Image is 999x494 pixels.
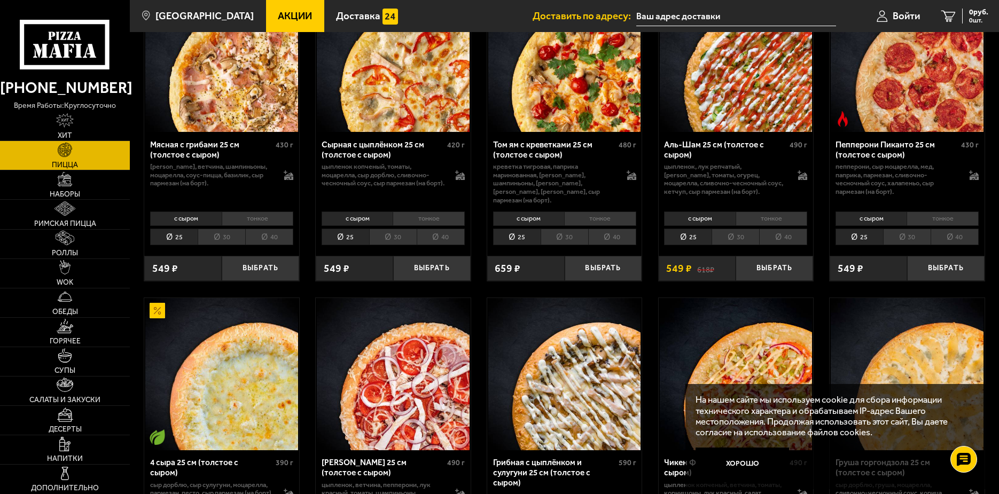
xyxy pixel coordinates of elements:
li: тонкое [222,211,294,226]
li: с сыром [150,211,222,226]
span: Супы [54,367,75,374]
li: тонкое [393,211,465,226]
li: 30 [541,229,588,245]
img: Акционный [150,303,165,318]
li: 25 [836,229,883,245]
span: 490 г [447,458,465,467]
span: Акции [278,11,312,21]
p: пепперони, сыр Моцарелла, мед, паприка, пармезан, сливочно-чесночный соус, халапеньо, сыр пармеза... [836,162,959,195]
p: На нашем сайте мы используем cookie для сбора информации технического характера и обрабатываем IP... [696,394,968,437]
a: Чикен Фреш 25 см (толстое с сыром) [659,298,813,450]
span: 659 ₽ [495,263,520,273]
span: 549 ₽ [152,263,178,273]
li: 25 [664,229,712,245]
a: Петровская 25 см (толстое с сыром) [316,298,470,450]
li: 25 [322,229,369,245]
span: 549 ₽ [838,263,863,273]
span: Салаты и закуски [29,396,100,404]
li: тонкое [907,211,979,226]
span: 430 г [276,140,293,150]
img: Чикен Фреш 25 см (толстое с сыром) [660,298,812,450]
div: Чикен Фреш 25 см (толстое с сыром) [664,458,787,477]
input: Ваш адрес доставки [636,6,836,26]
img: Петровская 25 см (толстое с сыром) [317,298,469,450]
span: Десерты [49,426,82,433]
button: Выбрать [907,256,985,281]
span: 0 руб. [969,9,988,16]
li: 40 [931,229,979,245]
p: цыпленок, лук репчатый, [PERSON_NAME], томаты, огурец, моцарелла, сливочно-чесночный соус, кетчуп... [664,162,787,195]
li: тонкое [736,211,808,226]
span: Пицца [52,161,78,169]
button: Хорошо [696,448,789,479]
span: Дополнительно [31,484,99,492]
button: Выбрать [736,256,813,281]
span: 430 г [961,140,979,150]
li: 25 [150,229,198,245]
li: с сыром [322,211,393,226]
li: 30 [198,229,245,245]
div: 4 сыра 25 см (толстое с сыром) [150,458,273,477]
span: Роллы [52,249,78,257]
a: Груша горгондзола 25 см (толстое с сыром) [830,298,984,450]
li: 30 [369,229,417,245]
span: Горячее [50,338,81,345]
span: Напитки [47,455,83,462]
span: Обеды [52,308,78,316]
li: 30 [883,229,931,245]
span: 480 г [619,140,636,150]
li: 40 [759,229,807,245]
s: 618 ₽ [697,263,714,273]
a: Грибная с цыплёнком и сулугуни 25 см (толстое с сыром) [487,298,642,450]
div: Аль-Шам 25 см (толстое с сыром) [664,140,787,160]
button: Выбрать [565,256,642,281]
div: Мясная с грибами 25 см (толстое с сыром) [150,140,273,160]
span: Римская пицца [34,220,96,228]
img: Вегетарианское блюдо [150,429,165,445]
span: 549 ₽ [324,263,349,273]
span: 490 г [790,140,807,150]
div: Грибная с цыплёнком и сулугуни 25 см (толстое с сыром) [493,458,616,488]
span: Хит [58,132,72,139]
span: Войти [893,11,920,21]
span: 390 г [276,458,293,467]
li: 40 [245,229,293,245]
div: Пепперони Пиканто 25 см (толстое с сыром) [836,140,958,160]
span: [GEOGRAPHIC_DATA] [155,11,254,21]
img: 15daf4d41897b9f0e9f617042186c801.svg [383,9,398,24]
img: Грибная с цыплёнком и сулугуни 25 см (толстое с сыром) [488,298,641,450]
span: Наборы [50,191,80,198]
button: Выбрать [393,256,471,281]
button: Выбрать [222,256,299,281]
li: с сыром [836,211,907,226]
span: 420 г [447,140,465,150]
span: WOK [57,279,73,286]
p: креветка тигровая, паприка маринованная, [PERSON_NAME], шампиньоны, [PERSON_NAME], [PERSON_NAME],... [493,162,616,204]
img: 4 сыра 25 см (толстое с сыром) [145,298,298,450]
li: 25 [493,229,541,245]
li: с сыром [664,211,736,226]
a: АкционныйВегетарианское блюдо4 сыра 25 см (толстое с сыром) [144,298,299,450]
span: Доставить по адресу: [533,11,636,21]
span: 549 ₽ [666,263,692,273]
li: 40 [417,229,465,245]
span: 0 шт. [969,17,988,23]
span: Доставка [336,11,380,21]
li: 30 [712,229,759,245]
div: [PERSON_NAME] 25 см (толстое с сыром) [322,458,444,477]
li: с сыром [493,211,565,226]
img: Острое блюдо [835,111,850,127]
li: 40 [588,229,636,245]
span: 590 г [619,458,636,467]
li: тонкое [564,211,636,226]
div: Сырная с цыплёнком 25 см (толстое с сыром) [322,140,444,160]
img: Груша горгондзола 25 см (толстое с сыром) [831,298,983,450]
div: Том ям с креветками 25 см (толстое с сыром) [493,140,616,160]
p: цыпленок копченый, томаты, моцарелла, сыр дорблю, сливочно-чесночный соус, сыр пармезан (на борт). [322,162,445,187]
p: [PERSON_NAME], ветчина, шампиньоны, моцарелла, соус-пицца, базилик, сыр пармезан (на борт). [150,162,274,187]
